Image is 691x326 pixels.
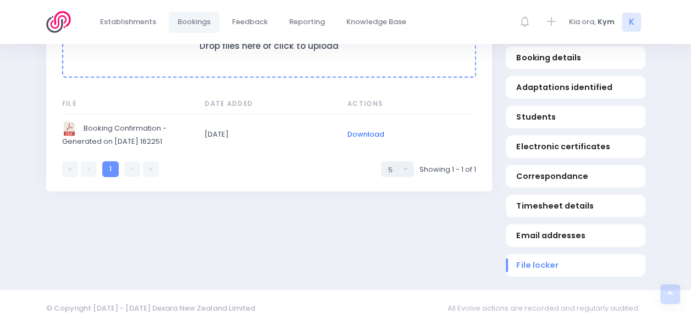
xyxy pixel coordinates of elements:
[447,297,645,319] span: All Evolve actions are recorded and regularly audited.
[388,165,400,176] div: 5
[381,161,414,177] button: Select page size
[91,12,165,33] a: Establishments
[506,224,645,247] a: Email addresses
[506,165,645,188] a: Correspondance
[516,171,634,182] span: Correspondance
[338,12,416,33] a: Knowledge Base
[506,136,645,158] a: Electronic certificates
[347,129,384,139] a: Download
[178,16,211,27] span: Bookings
[169,12,220,33] a: Bookings
[340,115,476,154] td: null
[46,303,255,313] span: © Copyright [DATE] - [DATE] Dexara New Zealand Limited
[516,141,634,153] span: Electronic certificates
[204,129,331,140] span: [DATE]
[223,12,277,33] a: Feedback
[347,99,474,109] span: Actions
[598,16,615,27] span: Kym
[346,16,406,27] span: Knowledge Base
[62,115,198,154] td: Booking Confirmation - Generated on 2025-04-23 162251
[100,16,156,27] span: Establishments
[62,122,189,147] span: Booking Confirmation - Generated on [DATE] 162251
[232,16,268,27] span: Feedback
[204,99,331,109] span: Date Added
[280,12,334,33] a: Reporting
[569,16,596,27] span: Kia ora,
[506,106,645,128] a: Students
[62,99,189,109] span: File
[197,115,340,154] td: 2025-04-23 16:22:52
[143,161,159,177] a: Last
[622,13,641,32] span: K
[516,230,634,241] span: Email addresses
[74,41,464,52] h3: Drop files here or click to upload
[506,47,645,70] a: Booking details
[516,111,634,123] span: Students
[62,122,76,136] img: image
[102,161,118,177] a: 1
[506,195,645,217] a: Timesheet details
[516,52,634,64] span: Booking details
[506,77,645,99] a: Adaptations identified
[62,161,78,177] a: First
[46,11,78,33] img: Logo
[516,82,634,93] span: Adaptations identified
[289,16,325,27] span: Reporting
[516,260,634,271] span: File locker
[506,254,645,277] a: File locker
[81,161,97,177] a: Previous
[516,200,634,212] span: Timesheet details
[124,161,140,177] a: Next
[419,164,476,175] span: Showing 1 - 1 of 1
